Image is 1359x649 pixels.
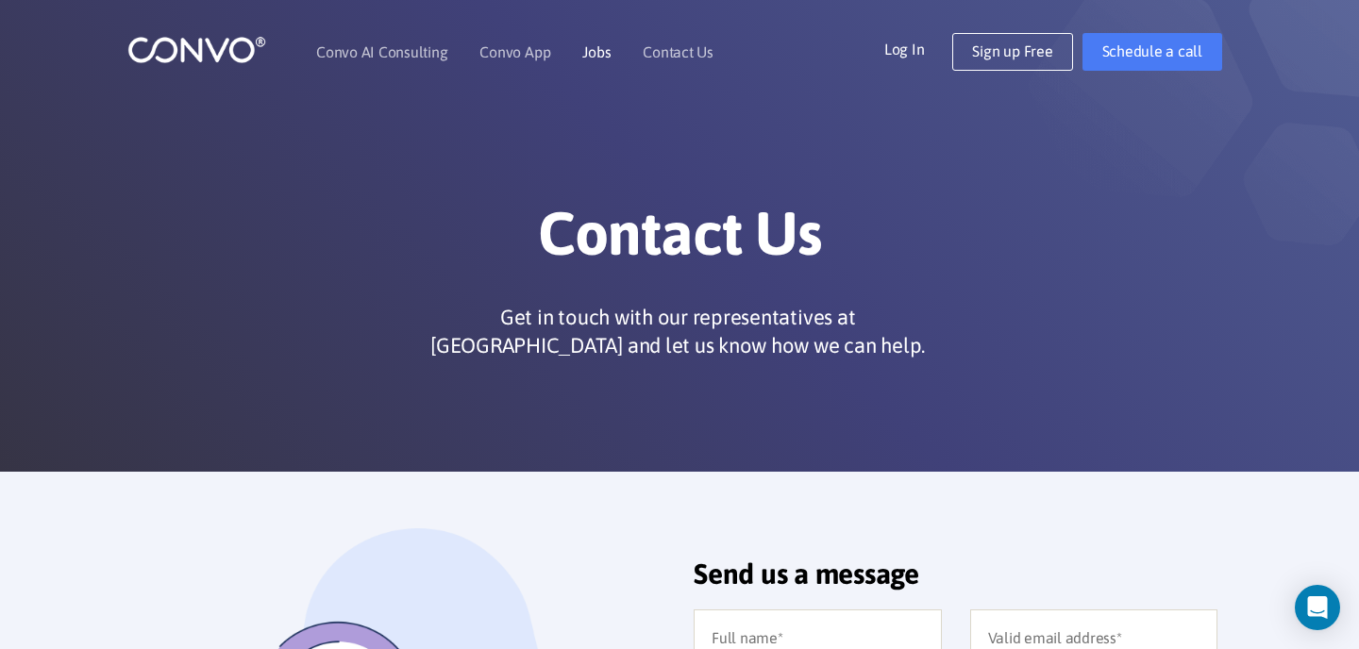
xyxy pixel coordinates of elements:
[1082,33,1222,71] a: Schedule a call
[316,44,447,59] a: Convo AI Consulting
[643,44,713,59] a: Contact Us
[582,44,611,59] a: Jobs
[952,33,1072,71] a: Sign up Free
[423,303,932,359] p: Get in touch with our representatives at [GEOGRAPHIC_DATA] and let us know how we can help.
[884,33,953,63] a: Log In
[1295,585,1340,630] div: Open Intercom Messenger
[127,35,266,64] img: logo_1.png
[694,557,1217,605] h2: Send us a message
[156,197,1203,284] h1: Contact Us
[479,44,550,59] a: Convo App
